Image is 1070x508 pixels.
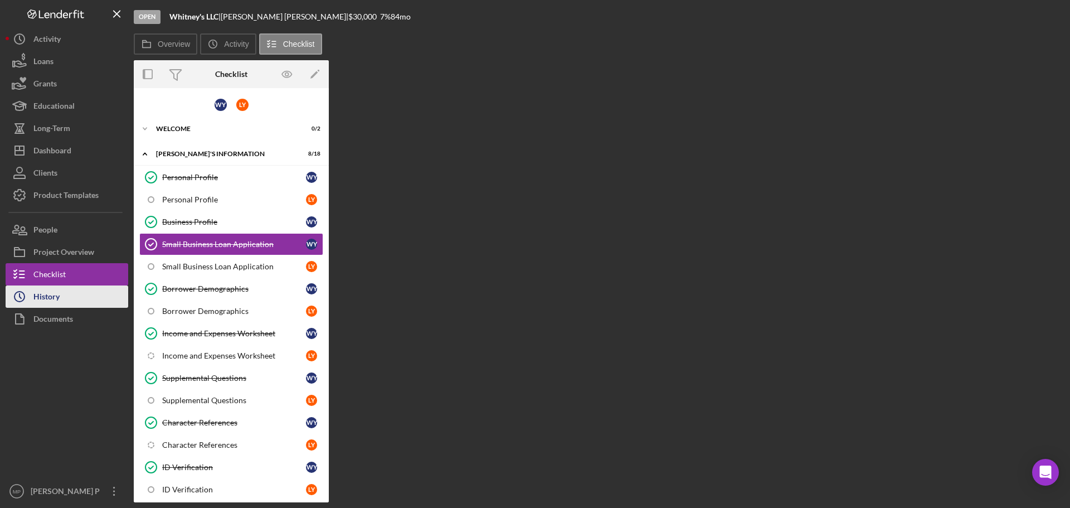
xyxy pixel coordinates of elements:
[139,456,323,478] a: ID VerificationWY
[306,216,317,228] div: W Y
[306,395,317,406] div: L Y
[33,162,57,187] div: Clients
[215,70,247,79] div: Checklist
[6,139,128,162] button: Dashboard
[33,219,57,244] div: People
[162,485,306,494] div: ID Verification
[33,28,61,53] div: Activity
[283,40,315,49] label: Checklist
[6,263,128,286] button: Checklist
[236,99,249,111] div: L Y
[1032,459,1059,486] div: Open Intercom Messenger
[134,33,197,55] button: Overview
[162,173,306,182] div: Personal Profile
[306,261,317,272] div: L Y
[6,117,128,139] button: Long-Term
[6,95,128,117] button: Educational
[156,125,293,132] div: WELCOME
[139,233,323,255] a: Small Business Loan ApplicationWY
[139,255,323,278] a: Small Business Loan ApplicationLY
[33,139,71,165] div: Dashboard
[6,286,128,308] button: History
[162,284,306,293] div: Borrower Demographics
[162,217,306,226] div: Business Profile
[33,286,60,311] div: History
[306,372,317,384] div: W Y
[306,417,317,428] div: W Y
[380,12,391,21] div: 7 %
[391,12,411,21] div: 84 mo
[158,40,190,49] label: Overview
[156,151,293,157] div: [PERSON_NAME]'S INFORMATION
[224,40,249,49] label: Activity
[33,263,66,288] div: Checklist
[139,367,323,389] a: Supplemental QuestionsWY
[162,396,306,405] div: Supplemental Questions
[221,12,348,21] div: [PERSON_NAME] [PERSON_NAME] |
[33,117,70,142] div: Long-Term
[306,350,317,361] div: L Y
[306,439,317,451] div: L Y
[306,328,317,339] div: W Y
[169,12,221,21] div: |
[6,219,128,241] button: People
[139,278,323,300] a: Borrower DemographicsWY
[306,484,317,495] div: L Y
[139,166,323,188] a: Personal ProfileWY
[6,72,128,95] button: Grants
[33,95,75,120] div: Educational
[162,441,306,449] div: Character References
[6,184,128,206] button: Product Templates
[162,418,306,427] div: Character References
[6,241,128,263] button: Project Overview
[300,125,320,132] div: 0 / 2
[139,478,323,501] a: ID VerificationLY
[259,33,322,55] button: Checklist
[348,12,377,21] span: $30,000
[162,195,306,204] div: Personal Profile
[162,329,306,338] div: Income and Expenses Worksheet
[306,306,317,317] div: L Y
[306,239,317,250] div: W Y
[139,322,323,345] a: Income and Expenses WorksheetWY
[13,488,21,495] text: MP
[33,241,94,266] div: Project Overview
[139,300,323,322] a: Borrower DemographicsLY
[139,211,323,233] a: Business ProfileWY
[306,194,317,205] div: L Y
[306,462,317,473] div: W Y
[6,480,128,502] button: MP[PERSON_NAME] P
[162,374,306,383] div: Supplemental Questions
[200,33,256,55] button: Activity
[139,434,323,456] a: Character ReferencesLY
[33,72,57,98] div: Grants
[33,308,73,333] div: Documents
[162,240,306,249] div: Small Business Loan Application
[300,151,320,157] div: 8 / 18
[6,162,128,184] button: Clients
[33,50,53,75] div: Loans
[6,28,128,50] button: Activity
[6,50,128,72] button: Loans
[162,463,306,472] div: ID Verification
[139,389,323,412] a: Supplemental QuestionsLY
[306,172,317,183] div: W Y
[306,283,317,294] div: W Y
[169,12,218,21] b: Whitney's LLC
[215,99,227,111] div: W Y
[6,308,128,330] button: Documents
[33,184,99,209] div: Product Templates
